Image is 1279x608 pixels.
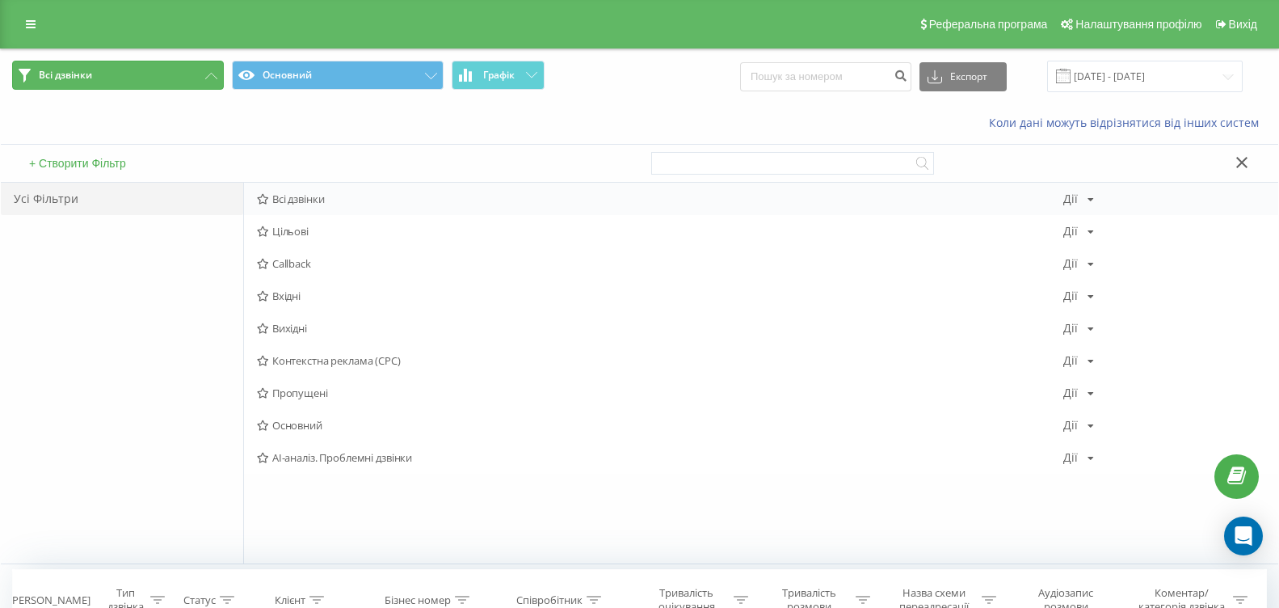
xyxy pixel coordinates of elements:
span: Налаштування профілю [1075,18,1201,31]
div: Open Intercom Messenger [1224,517,1263,555]
span: Вхідні [257,290,1063,302]
span: Основний [257,420,1063,431]
div: Співробітник [516,593,583,607]
span: Контекстна реклама (CPC) [257,355,1063,366]
div: Дії [1063,323,1078,334]
span: Вихідні [257,323,1063,334]
span: Callback [257,258,1063,269]
span: AI-аналіз. Проблемні дзвінки [257,452,1063,463]
div: Дії [1063,452,1078,463]
span: Вихід [1229,18,1257,31]
button: Графік [452,61,545,90]
div: Дії [1063,226,1078,237]
div: Усі Фільтри [1,183,243,215]
button: Закрити [1231,155,1254,172]
div: Бізнес номер [385,593,451,607]
button: Основний [232,61,444,90]
div: Дії [1063,290,1078,302]
input: Пошук за номером [740,62,911,91]
div: [PERSON_NAME] [9,593,90,607]
div: Статус [183,593,216,607]
span: Цільові [257,226,1063,237]
button: Експорт [919,62,1007,91]
span: Всі дзвінки [39,69,92,82]
button: Всі дзвінки [12,61,224,90]
div: Дії [1063,258,1078,269]
button: + Створити Фільтр [24,156,131,171]
div: Дії [1063,193,1078,205]
a: Коли дані можуть відрізнятися вiд інших систем [989,115,1267,130]
span: Пропущені [257,387,1063,399]
span: Графік [483,70,515,81]
span: Всі дзвінки [257,193,1063,205]
div: Дії [1063,387,1078,399]
div: Клієнт [275,593,305,607]
span: Реферальна програма [929,18,1048,31]
div: Дії [1063,420,1078,431]
div: Дії [1063,355,1078,366]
